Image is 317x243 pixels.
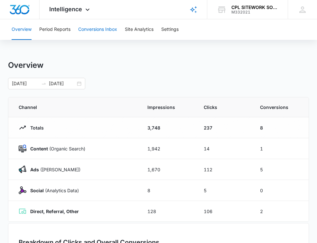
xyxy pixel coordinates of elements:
img: Social [19,186,26,194]
p: ([PERSON_NAME]) [26,166,80,173]
span: to [41,81,46,86]
p: (Analytics Data) [26,187,79,194]
td: 8 [140,180,196,201]
td: 106 [196,201,252,222]
td: 128 [140,201,196,222]
td: 8 [252,117,309,138]
strong: Ads [30,167,39,172]
strong: Content [30,146,48,151]
span: Impressions [147,104,188,111]
span: Intelligence [49,6,82,13]
button: Overview [12,19,32,40]
td: 1,670 [140,159,196,180]
button: Conversions Inbox [78,19,117,40]
button: Period Reports [39,19,70,40]
h1: Overview [8,60,43,70]
strong: Direct, Referral, Other [30,209,79,214]
div: account name [231,5,278,10]
button: Site Analytics [125,19,154,40]
td: 2 [252,201,309,222]
span: Conversions [260,104,298,111]
td: 3,748 [140,117,196,138]
img: Ads [19,166,26,173]
td: 237 [196,117,252,138]
td: 0 [252,180,309,201]
p: Totals [26,124,44,131]
img: Content [19,145,26,152]
button: Settings [161,19,179,40]
span: Clicks [204,104,245,111]
td: 1,942 [140,138,196,159]
span: Channel [19,104,132,111]
td: 112 [196,159,252,180]
input: Start date [12,80,39,87]
span: swap-right [41,81,46,86]
strong: Social [30,188,44,193]
td: 5 [196,180,252,201]
td: 1 [252,138,309,159]
div: account id [231,10,278,14]
td: 5 [252,159,309,180]
td: 14 [196,138,252,159]
input: End date [49,80,76,87]
p: (Organic Search) [26,145,85,152]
